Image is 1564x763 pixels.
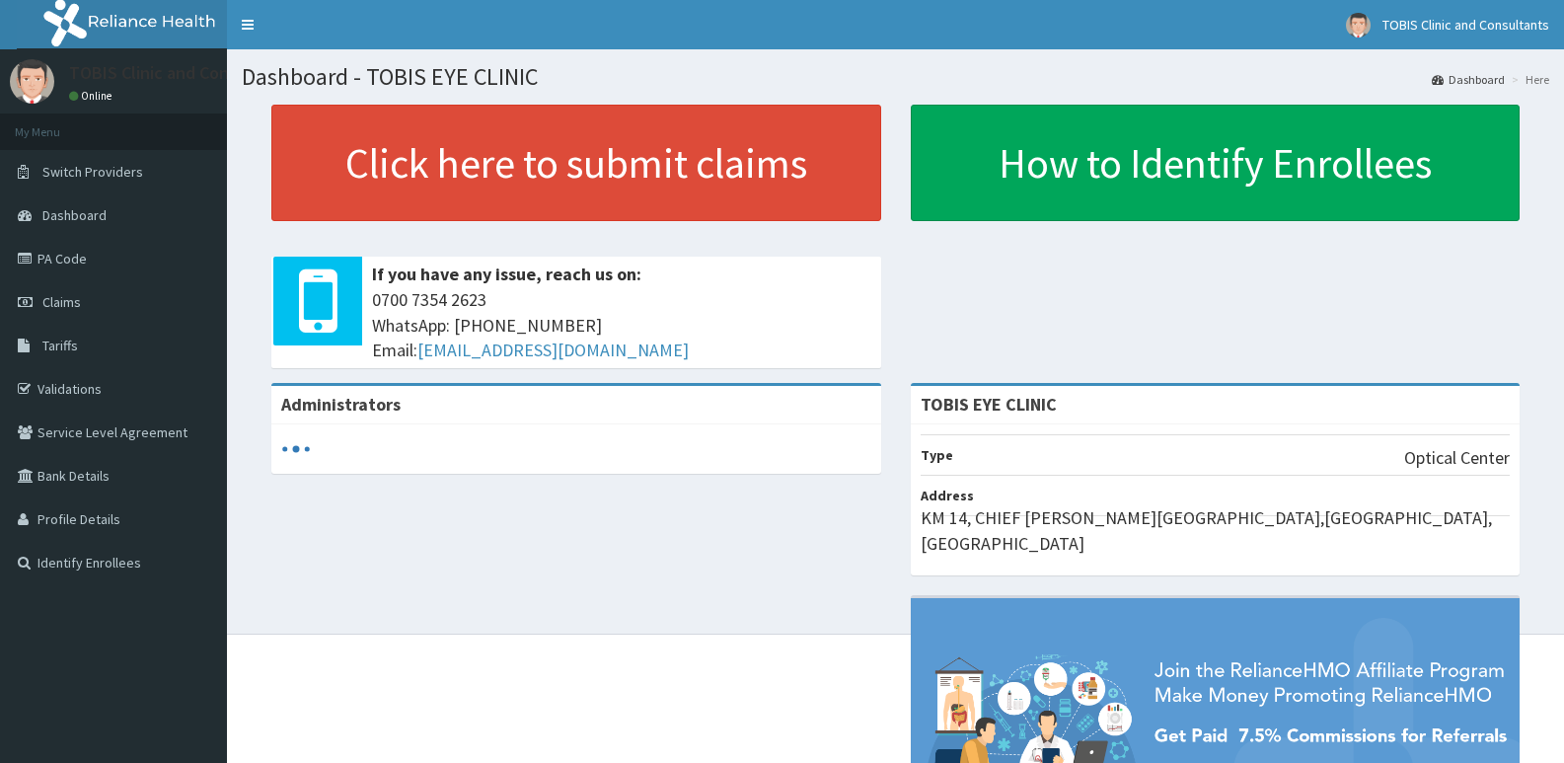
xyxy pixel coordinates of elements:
a: How to Identify Enrollees [911,105,1521,221]
b: Address [921,487,974,504]
p: Optical Center [1404,445,1510,471]
h1: Dashboard - TOBIS EYE CLINIC [242,64,1549,90]
b: Administrators [281,393,401,416]
b: If you have any issue, reach us on: [372,263,641,285]
span: TOBIS Clinic and Consultants [1382,16,1549,34]
span: Dashboard [42,206,107,224]
a: Online [69,89,116,103]
img: User Image [1346,13,1371,38]
strong: TOBIS EYE CLINIC [921,393,1057,416]
img: User Image [10,59,54,104]
span: Switch Providers [42,163,143,181]
a: Dashboard [1432,71,1505,88]
span: 0700 7354 2623 WhatsApp: [PHONE_NUMBER] Email: [372,287,871,363]
p: TOBIS Clinic and Consultants [69,64,293,82]
span: Tariffs [42,337,78,354]
svg: audio-loading [281,434,311,464]
p: KM 14, CHIEF [PERSON_NAME][GEOGRAPHIC_DATA],[GEOGRAPHIC_DATA], [GEOGRAPHIC_DATA] [921,505,1511,556]
a: Click here to submit claims [271,105,881,221]
a: [EMAIL_ADDRESS][DOMAIN_NAME] [417,339,689,361]
li: Here [1507,71,1549,88]
span: Claims [42,293,81,311]
b: Type [921,446,953,464]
